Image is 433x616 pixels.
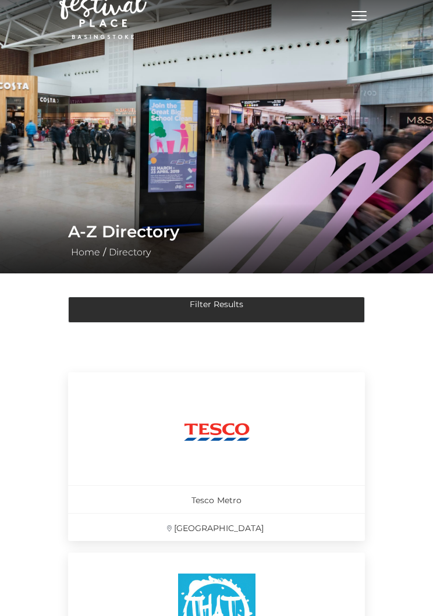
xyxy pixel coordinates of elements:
button: Toggle navigation [345,6,374,23]
div: / [59,218,374,260]
a: Tesco Metro [GEOGRAPHIC_DATA] [68,373,365,542]
p: Tesco Metro [68,486,365,514]
h1: A-Z Directory [68,218,365,246]
a: Home [68,247,103,258]
p: [GEOGRAPHIC_DATA] [68,514,365,542]
a: Directory [106,247,154,258]
button: Filter Results [68,297,365,323]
